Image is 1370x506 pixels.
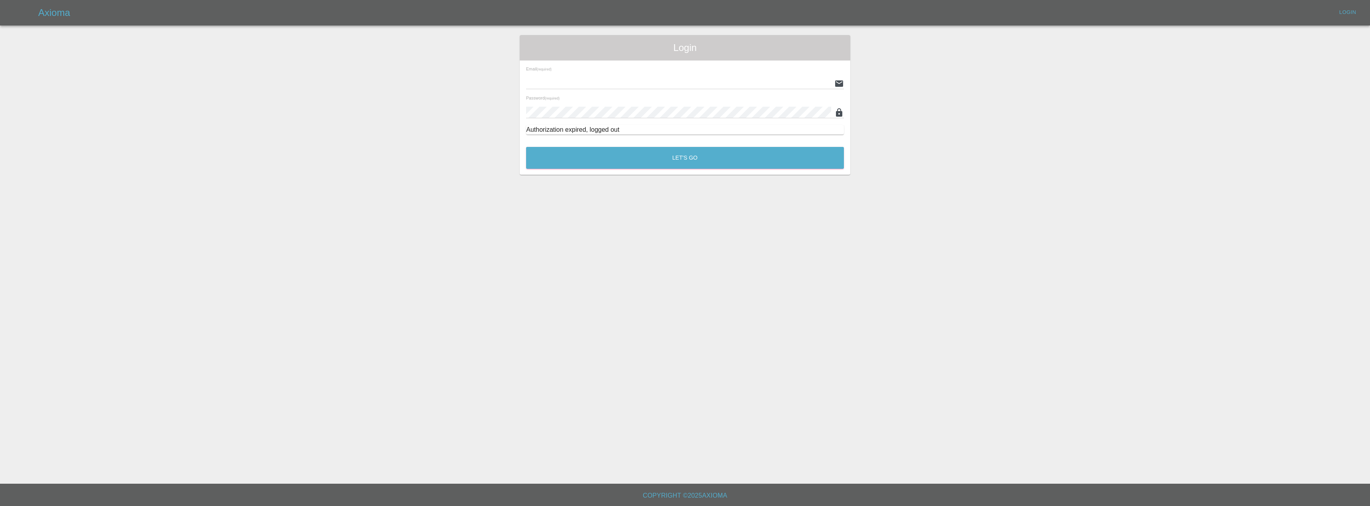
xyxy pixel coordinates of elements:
[526,125,844,135] div: Authorization expired, logged out
[526,66,552,71] span: Email
[6,490,1364,501] h6: Copyright © 2025 Axioma
[526,147,844,169] button: Let's Go
[545,97,560,100] small: (required)
[38,6,70,19] h5: Axioma
[1335,6,1360,19] a: Login
[526,96,560,100] span: Password
[526,41,844,54] span: Login
[537,68,552,71] small: (required)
